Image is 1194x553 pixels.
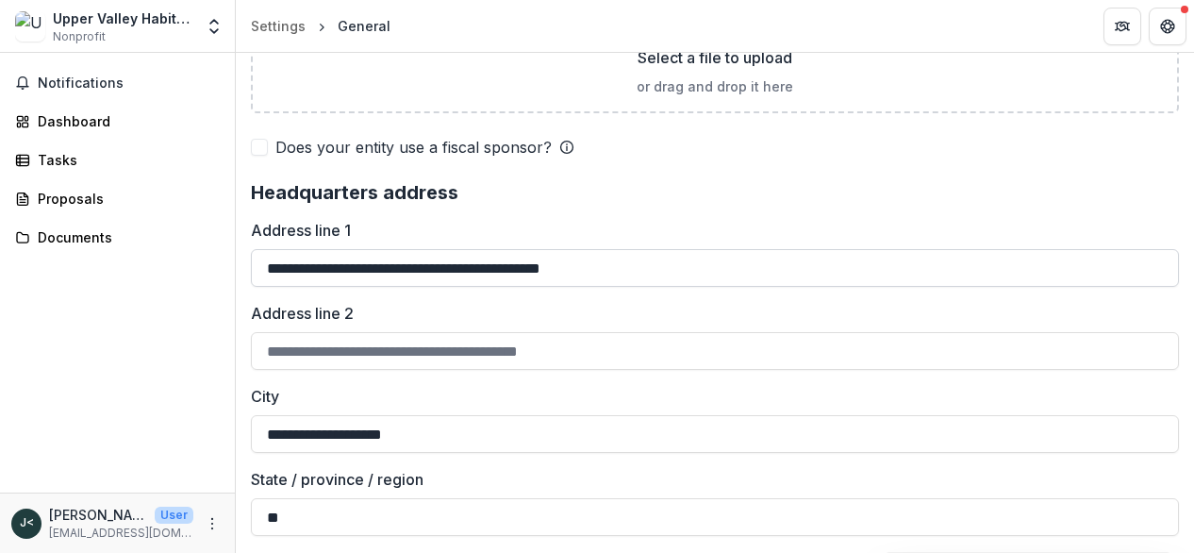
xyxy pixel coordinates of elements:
div: Documents [38,227,212,247]
a: Tasks [8,144,227,176]
label: City [251,385,1168,408]
a: Dashboard [8,106,227,137]
div: Proposals [38,189,212,209]
div: Joe Denny <info@uvhabitat.org> [20,517,34,529]
div: Settings [251,16,306,36]
img: Upper Valley Habitat for Humanity [15,11,45,42]
p: Select a file to upload [638,46,792,69]
label: Address line 2 [251,302,1168,325]
div: Upper Valley Habitat for Humanity [53,8,193,28]
a: Documents [8,222,227,253]
div: Tasks [38,150,212,170]
span: Does your entity use a fiscal sponsor? [275,136,552,159]
p: or drag and drop it here [637,76,793,96]
label: State / province / region [251,468,1168,491]
button: More [201,512,224,535]
a: Settings [243,12,313,40]
span: Nonprofit [53,28,106,45]
p: [EMAIL_ADDRESS][DOMAIN_NAME] [49,525,193,542]
button: Notifications [8,68,227,98]
button: Open entity switcher [201,8,227,45]
nav: breadcrumb [243,12,398,40]
div: Dashboard [38,111,212,131]
p: [PERSON_NAME] <[EMAIL_ADDRESS][DOMAIN_NAME]> [49,505,147,525]
div: General [338,16,390,36]
p: User [155,507,193,524]
button: Partners [1103,8,1141,45]
label: Address line 1 [251,219,1168,242]
span: Notifications [38,75,220,92]
a: Proposals [8,183,227,214]
button: Get Help [1149,8,1186,45]
h2: Headquarters address [251,181,1179,204]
